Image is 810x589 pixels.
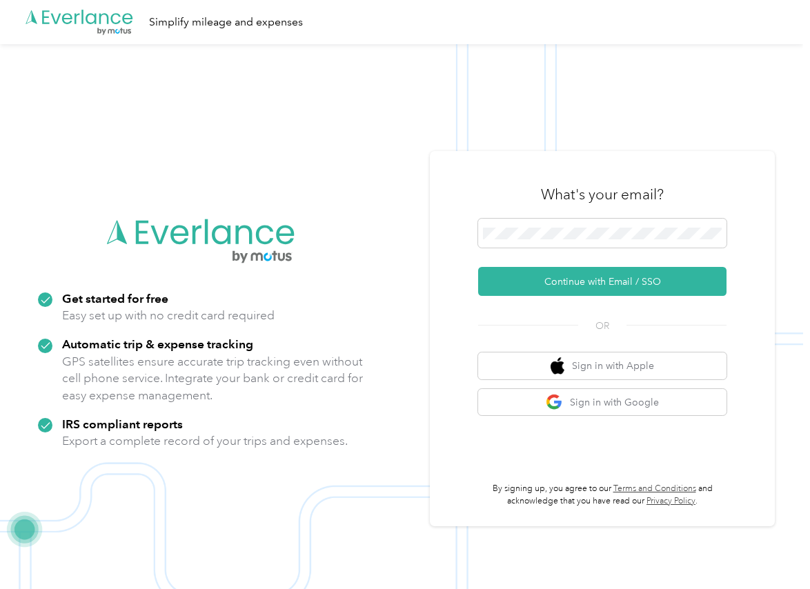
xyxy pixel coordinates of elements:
[62,291,168,306] strong: Get started for free
[733,512,810,589] iframe: Everlance-gr Chat Button Frame
[478,389,727,416] button: google logoSign in with Google
[478,352,727,379] button: apple logoSign in with Apple
[551,357,564,375] img: apple logo
[62,432,348,450] p: Export a complete record of your trips and expenses.
[149,14,303,31] div: Simplify mileage and expenses
[62,337,253,351] strong: Automatic trip & expense tracking
[646,496,695,506] a: Privacy Policy
[546,394,563,411] img: google logo
[541,185,664,204] h3: What's your email?
[478,267,727,296] button: Continue with Email / SSO
[62,417,183,431] strong: IRS compliant reports
[578,319,626,333] span: OR
[62,307,275,324] p: Easy set up with no credit card required
[613,483,696,494] a: Terms and Conditions
[478,483,727,507] p: By signing up, you agree to our and acknowledge that you have read our .
[62,353,364,404] p: GPS satellites ensure accurate trip tracking even without cell phone service. Integrate your bank...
